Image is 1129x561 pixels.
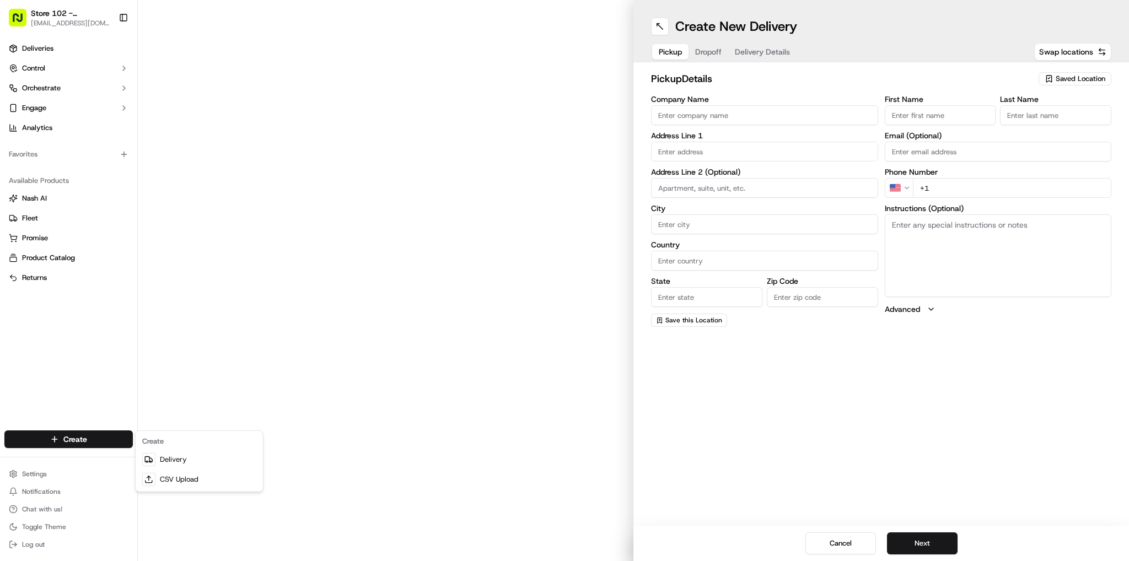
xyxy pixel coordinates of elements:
button: Start new chat [187,109,201,122]
label: City [651,204,878,212]
input: Enter first name [885,105,996,125]
h2: pickup Details [651,71,1032,87]
span: Returns [22,273,47,283]
p: Welcome 👋 [11,44,201,62]
label: Email (Optional) [885,132,1112,139]
label: Zip Code [767,277,878,285]
div: 💻 [93,161,102,170]
img: Nash [11,11,33,33]
span: Save this Location [665,316,722,325]
span: Swap locations [1039,46,1093,57]
span: Deliveries [22,44,53,53]
span: Delivery Details [735,46,790,57]
span: Log out [22,540,45,549]
input: Enter state [651,287,762,307]
span: Pylon [110,187,133,195]
a: CSV Upload [138,470,261,489]
button: Next [887,532,958,554]
label: Country [651,241,878,249]
a: 💻API Documentation [89,155,181,175]
input: Enter address [651,142,878,161]
span: Fleet [22,213,38,223]
label: State [651,277,762,285]
span: Notifications [22,487,61,496]
label: Advanced [885,304,920,315]
span: Settings [22,470,47,478]
img: 1736555255976-a54dd68f-1ca7-489b-9aae-adbdc363a1c4 [11,105,31,125]
a: Delivery [138,450,261,470]
input: Enter last name [1000,105,1111,125]
span: Pickup [659,46,682,57]
label: Phone Number [885,168,1112,176]
label: Instructions (Optional) [885,204,1112,212]
a: 📗Knowledge Base [7,155,89,175]
span: Toggle Theme [22,522,66,531]
input: Got a question? Start typing here... [29,71,198,83]
span: Create [63,434,87,445]
div: Favorites [4,145,133,163]
label: Last Name [1000,95,1111,103]
div: Start new chat [37,105,181,116]
span: Control [22,63,45,73]
span: API Documentation [104,160,177,171]
span: Saved Location [1056,74,1105,84]
label: First Name [885,95,996,103]
div: 📗 [11,161,20,170]
input: Apartment, suite, unit, etc. [651,178,878,198]
h1: Create New Delivery [675,18,797,35]
span: Dropoff [695,46,722,57]
span: [EMAIL_ADDRESS][DOMAIN_NAME] [31,19,110,28]
span: Nash AI [22,193,47,203]
div: Create [138,433,261,450]
input: Enter company name [651,105,878,125]
input: Enter phone number [913,178,1112,198]
span: Promise [22,233,48,243]
label: Address Line 2 (Optional) [651,168,878,176]
span: Orchestrate [22,83,61,93]
a: Powered byPylon [78,186,133,195]
input: Enter country [651,251,878,271]
div: Available Products [4,172,133,190]
input: Enter city [651,214,878,234]
span: Knowledge Base [22,160,84,171]
span: Analytics [22,123,52,133]
span: Chat with us! [22,505,62,514]
div: We're available if you need us! [37,116,139,125]
input: Enter zip code [767,287,878,307]
span: Product Catalog [22,253,75,263]
label: Address Line 1 [651,132,878,139]
span: Store 102 - [GEOGRAPHIC_DATA] (Just Salad) [31,8,110,19]
input: Enter email address [885,142,1112,161]
label: Company Name [651,95,878,103]
span: Engage [22,103,46,113]
button: Cancel [805,532,876,554]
